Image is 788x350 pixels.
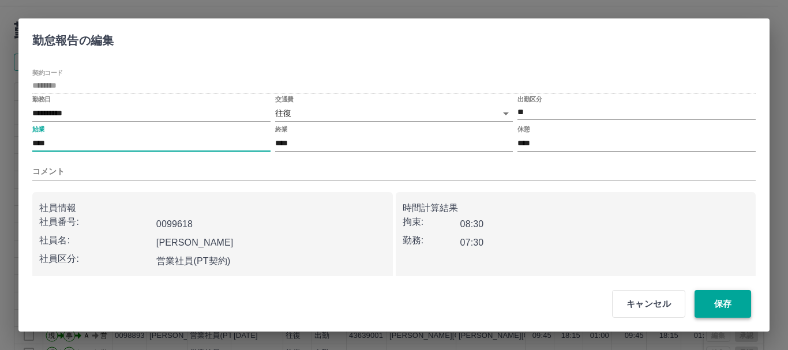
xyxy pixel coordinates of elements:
[403,215,460,229] p: 拘束:
[39,252,152,266] p: 社員区分:
[460,238,484,247] b: 07:30
[156,256,231,266] b: 営業社員(PT契約)
[32,69,63,77] label: 契約コード
[517,125,530,134] label: 休憩
[156,219,193,229] b: 0099618
[695,290,751,318] button: 保存
[39,215,152,229] p: 社員番号:
[612,290,685,318] button: キャンセル
[156,238,234,247] b: [PERSON_NAME]
[275,95,294,104] label: 交通費
[275,125,287,134] label: 終業
[32,125,44,134] label: 始業
[517,95,542,104] label: 出勤区分
[460,219,484,229] b: 08:30
[18,18,127,58] h2: 勤怠報告の編集
[39,234,152,247] p: 社員名:
[403,234,460,247] p: 勤務:
[39,201,386,215] p: 社員情報
[403,201,749,215] p: 時間計算結果
[275,105,513,122] div: 往復
[32,95,51,104] label: 勤務日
